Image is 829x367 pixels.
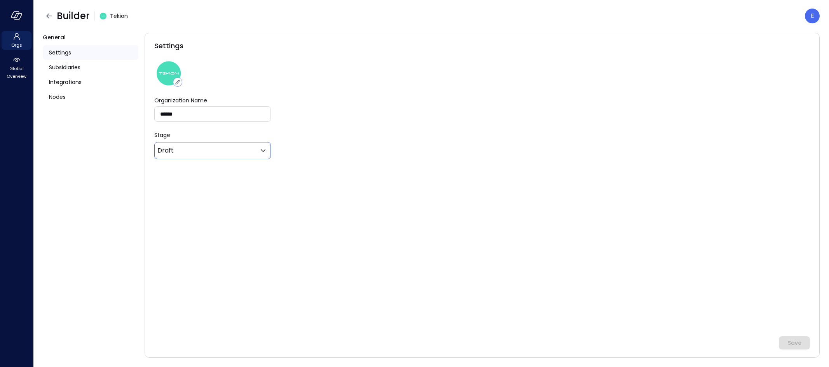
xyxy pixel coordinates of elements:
[43,45,138,60] a: Settings
[57,10,89,22] span: Builder
[154,96,271,105] label: Organization Name
[811,11,814,21] p: E
[43,33,66,41] span: General
[49,63,80,72] span: Subsidiaries
[43,90,138,104] a: Nodes
[11,41,22,49] span: Orgs
[157,146,174,155] p: Draft
[49,93,66,101] span: Nodes
[154,41,183,51] span: Settings
[110,12,128,20] span: Tekion
[154,60,182,87] img: dweq851rzgflucm4u1c8
[99,12,107,20] img: dweq851rzgflucm4u1c8
[2,31,31,50] div: Orgs
[43,60,138,75] a: Subsidiaries
[2,54,31,81] div: Global Overview
[43,75,138,90] a: Integrations
[5,65,28,80] span: Global Overview
[805,9,820,23] div: Eleanor Yehudai
[49,78,82,86] span: Integrations
[154,131,810,139] p: Stage
[49,48,71,57] span: Settings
